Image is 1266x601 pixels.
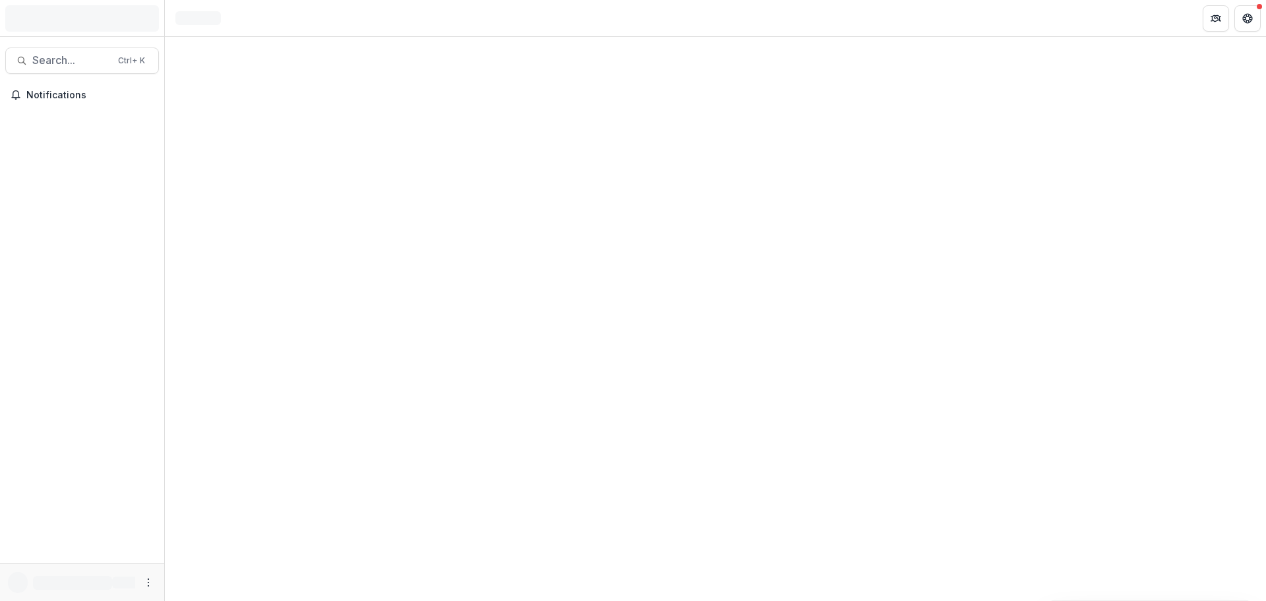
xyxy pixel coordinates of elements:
[140,575,156,590] button: More
[115,53,148,68] div: Ctrl + K
[170,9,226,28] nav: breadcrumb
[32,54,110,67] span: Search...
[1203,5,1229,32] button: Partners
[5,84,159,106] button: Notifications
[5,47,159,74] button: Search...
[1234,5,1261,32] button: Get Help
[26,90,154,101] span: Notifications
